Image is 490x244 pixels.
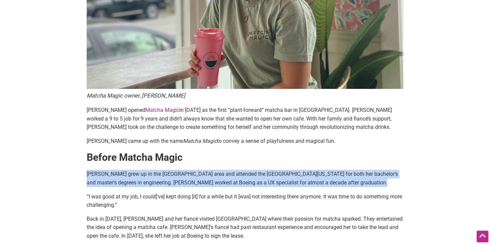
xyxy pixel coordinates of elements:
[87,151,183,163] strong: Before Matcha Magic
[87,92,185,99] em: Matcha Magic owner, [PERSON_NAME]
[87,171,398,186] span: [PERSON_NAME] grew up in the [GEOGRAPHIC_DATA] area and attended the [GEOGRAPHIC_DATA][US_STATE] ...
[145,107,179,113] a: Matcha Magic
[87,216,403,239] span: Back in [DATE], [PERSON_NAME] and her fiancé visited [GEOGRAPHIC_DATA] where their passion for ma...
[87,138,183,144] span: [PERSON_NAME] came up with the name
[87,107,392,130] span: [PERSON_NAME] opened in [DATE] as the first “plant-forward” matcha bar in [GEOGRAPHIC_DATA]. [PER...
[183,138,217,144] span: Matcha Magic
[477,231,488,242] div: Scroll Back to Top
[87,193,402,208] span: “I was good at my job, I could[‘ve] kept doing [it] for a while but it [was] not interesting ther...
[217,138,335,144] span: to convey a sense of playfulness and magical fun.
